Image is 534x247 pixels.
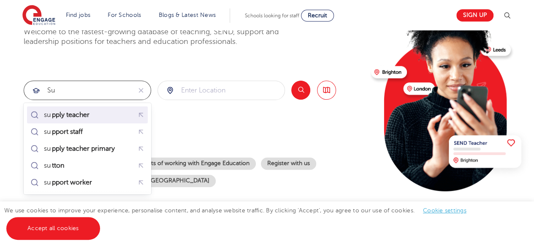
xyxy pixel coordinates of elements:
[301,10,334,22] a: Recruit
[158,81,285,100] input: Submit
[44,144,116,153] div: su
[51,127,84,137] mark: pport staff
[66,12,91,18] a: Find jobs
[51,110,91,120] mark: pply teacher
[22,5,55,26] img: Engage Education
[308,12,327,19] span: Recruit
[135,176,148,189] button: Fill query with "support worker"
[27,106,148,191] ul: Submit
[24,134,364,149] p: Trending searches
[44,161,65,170] div: su
[261,157,316,170] a: Register with us
[423,207,466,214] a: Cookie settings
[135,109,148,122] button: Fill query with "supply teacher"
[4,207,475,231] span: We use cookies to improve your experience, personalise content, and analyse website traffic. By c...
[135,159,148,172] button: Fill query with "sutton"
[51,160,65,171] mark: tton
[24,27,302,47] p: Welcome to the fastest-growing database of teaching, SEND, support and leadership positions for t...
[51,177,93,187] mark: pport worker
[44,178,93,187] div: su
[127,157,256,170] a: Benefits of working with Engage Education
[44,128,84,136] div: su
[24,81,131,100] input: Submit
[44,111,91,119] div: su
[51,144,116,154] mark: pply teacher primary
[131,81,151,100] button: Clear
[159,12,216,18] a: Blogs & Latest News
[291,81,310,100] button: Search
[135,142,148,155] button: Fill query with "supply teacher primary"
[24,81,151,100] div: Submit
[456,9,493,22] a: Sign up
[6,217,100,240] a: Accept all cookies
[135,125,148,138] button: Fill query with "support staff"
[108,12,141,18] a: For Schools
[245,13,299,19] span: Schools looking for staff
